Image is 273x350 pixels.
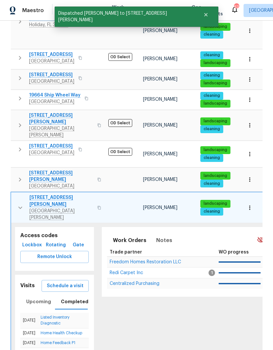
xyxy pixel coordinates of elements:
[20,313,38,328] td: [DATE]
[42,280,89,292] button: Schedule a visit
[41,341,75,345] a: Home Feedback P1
[41,331,82,335] a: Home Health Checkup
[201,60,230,66] span: landscaping
[61,298,88,306] span: Completed
[201,201,230,206] span: landscaping
[209,270,215,276] span: 1
[110,271,143,275] a: Redi Carpet Inc
[201,52,223,58] span: cleaning
[234,4,239,10] div: 57
[201,101,230,106] span: landscaping
[219,250,249,254] span: WO progress
[110,250,142,254] span: Trade partner
[44,239,68,251] button: Rotating
[201,126,223,132] span: cleaning
[156,236,172,245] span: Notes
[20,328,38,338] td: [DATE]
[201,24,230,29] span: landscaping
[110,282,159,286] a: Centralized Purchasing
[201,80,230,86] span: landscaping
[201,73,223,78] span: cleaning
[195,8,217,21] button: Close
[23,241,41,249] span: Lockbox
[201,93,223,98] span: cleaning
[20,232,89,239] h5: Access codes
[70,241,86,249] span: Gate
[143,97,177,102] span: [PERSON_NAME]
[26,298,51,306] span: Upcoming
[201,209,223,214] span: cleaning
[20,239,44,251] button: Lockbox
[201,173,230,179] span: landscaping
[143,77,177,81] span: [PERSON_NAME]
[26,253,83,261] span: Remote Unlock
[20,282,35,289] h5: Visits
[112,4,129,17] span: Work Orders
[22,7,44,14] span: Maestro
[143,57,177,61] span: [PERSON_NAME]
[46,241,65,249] span: Rotating
[47,282,83,290] span: Schedule a visit
[201,181,223,186] span: cleaning
[110,260,181,264] a: Freedom Homes Restoration LLC
[201,147,230,153] span: landscaping
[110,260,181,264] span: Freedom Homes Restoration LLC
[201,32,223,37] span: cleaning
[201,155,223,161] span: cleaning
[20,251,89,263] button: Remote Unlock
[191,4,223,17] span: Geo Assignments
[41,315,69,325] a: Listed Inventory Diagnostic
[68,239,89,251] button: Gate
[201,118,230,124] span: landscaping
[113,236,146,245] span: Work Orders
[20,338,38,348] td: [DATE]
[108,53,132,61] span: OD Select
[143,28,177,33] span: [PERSON_NAME]
[55,7,195,27] span: Dispatched [PERSON_NAME] to [STREET_ADDRESS][PERSON_NAME]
